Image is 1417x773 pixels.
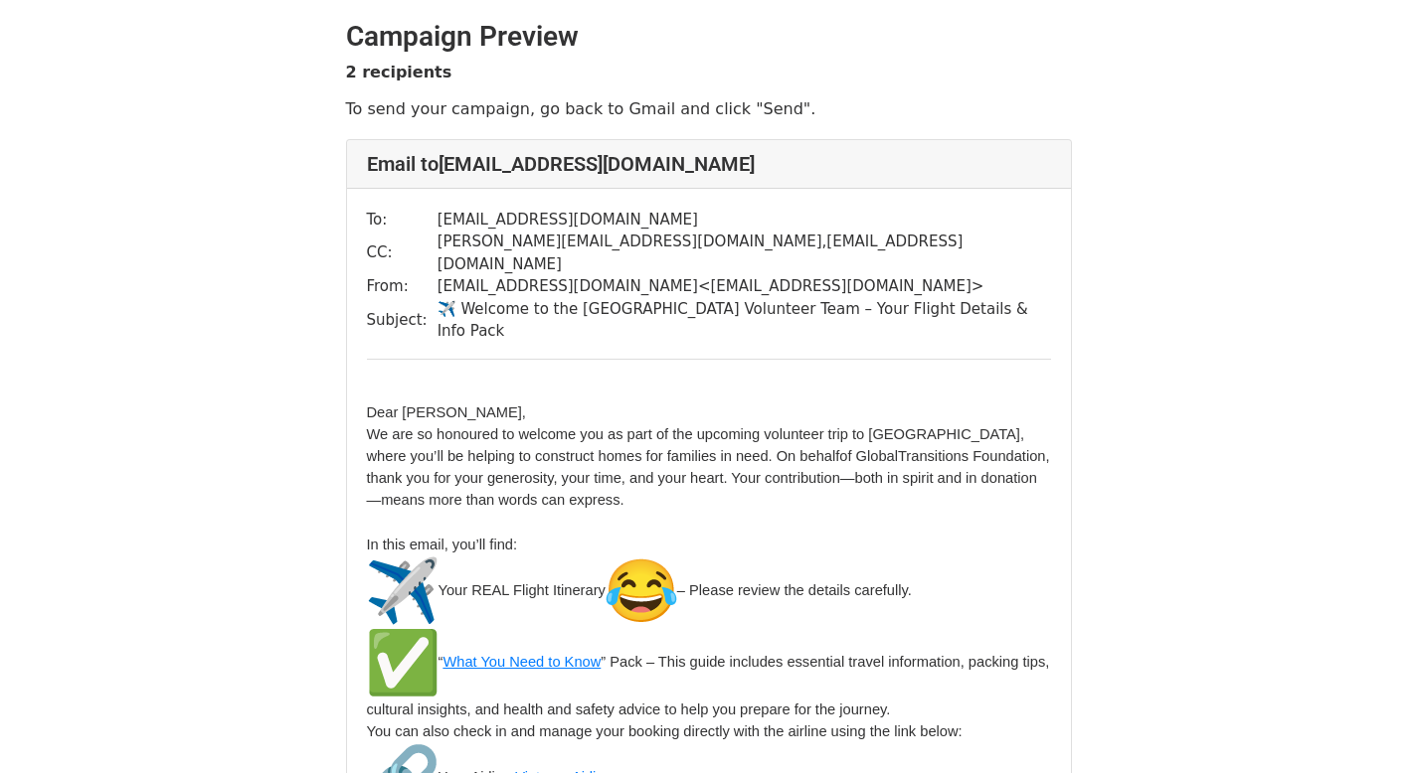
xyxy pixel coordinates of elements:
span: You can also check in and manage your booking directly with the airline using the link below: [367,723,963,739]
span: Dear [PERSON_NAME], [367,404,526,420]
img: ✈️ [367,555,439,627]
h4: Email to [EMAIL_ADDRESS][DOMAIN_NAME] [367,152,1051,176]
img: 😂 [606,555,677,627]
p: To send your campaign, go back to Gmail and click "Send". [346,98,1072,119]
td: Subject: [367,298,438,343]
td: From: [367,275,438,298]
span: Your REAL Flight Itinerary – Please review the details carefully. [367,582,912,598]
td: [PERSON_NAME][EMAIL_ADDRESS][DOMAIN_NAME] , [EMAIL_ADDRESS][DOMAIN_NAME] [438,231,1051,275]
a: What You Need to Know [443,652,601,671]
h2: Campaign Preview [346,20,1072,54]
span: of Global [839,448,898,464]
span: We are so honoured to welcome you as part of the upcoming volunteer trip to [GEOGRAPHIC_DATA], wh... [367,426,1054,508]
span: “ [367,654,443,670]
span: In this email, you’ll find: [367,537,518,552]
span: What You Need to Know [443,654,601,670]
strong: 2 recipients [346,63,452,81]
td: ✈️ Welcome to the [GEOGRAPHIC_DATA] Volunteer Team – Your Flight Details & Info Pack [438,298,1051,343]
td: To: [367,209,438,232]
td: [EMAIL_ADDRESS][DOMAIN_NAME] < [EMAIL_ADDRESS][DOMAIN_NAME] > [438,275,1051,298]
img: ✅ [367,627,439,698]
td: CC: [367,231,438,275]
td: [EMAIL_ADDRESS][DOMAIN_NAME] [438,209,1051,232]
span: ” Pack – This guide includes essential travel information, packing tips, cultural insights, and h... [367,654,1054,717]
